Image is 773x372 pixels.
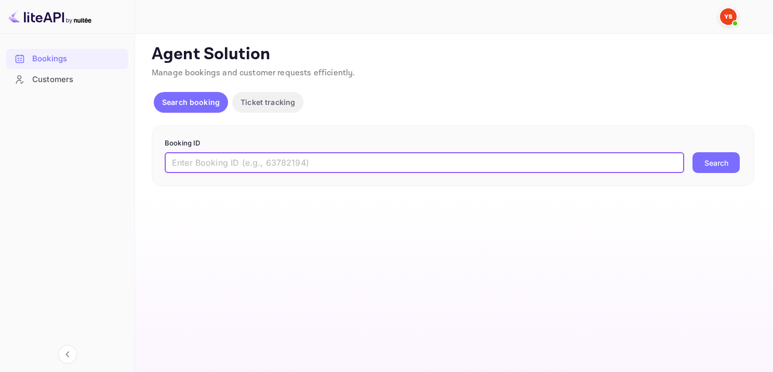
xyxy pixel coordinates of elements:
[8,8,91,25] img: LiteAPI logo
[32,74,123,86] div: Customers
[58,345,77,364] button: Collapse navigation
[692,152,740,173] button: Search
[165,138,741,149] p: Booking ID
[165,152,684,173] input: Enter Booking ID (e.g., 63782194)
[6,70,128,89] a: Customers
[6,49,128,68] a: Bookings
[162,97,220,108] p: Search booking
[241,97,295,108] p: Ticket tracking
[6,49,128,69] div: Bookings
[32,53,123,65] div: Bookings
[152,44,754,65] p: Agent Solution
[6,70,128,90] div: Customers
[720,8,737,25] img: Yandex Support
[152,68,355,78] span: Manage bookings and customer requests efficiently.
